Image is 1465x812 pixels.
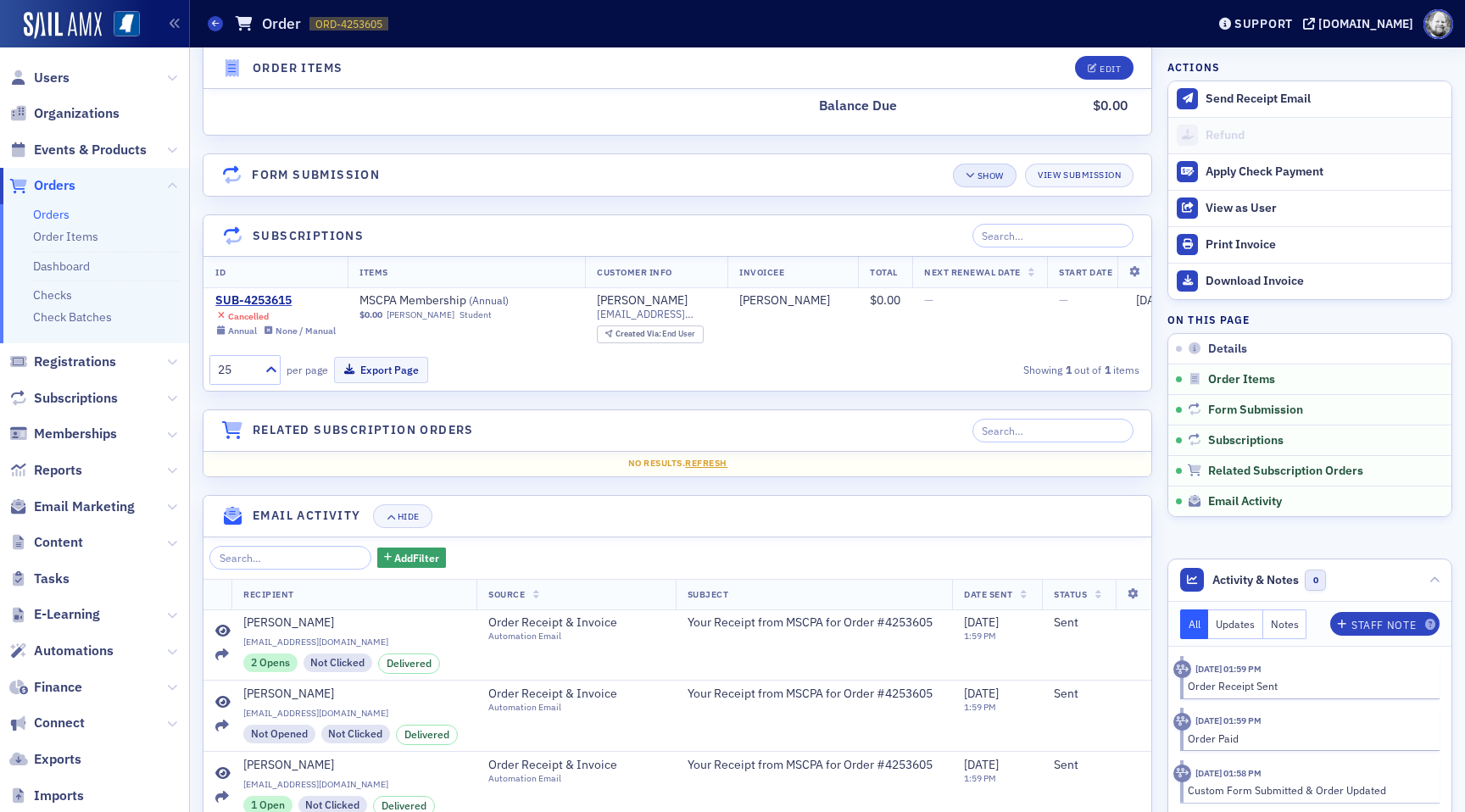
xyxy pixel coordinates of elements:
[739,293,846,309] span: Kara Melton
[34,141,147,159] span: Events & Products
[1303,18,1419,30] button: [DOMAIN_NAME]
[33,287,72,303] a: Checks
[1208,464,1363,479] span: Related Subscription Orders
[1173,765,1191,782] div: Activity
[1059,292,1068,308] span: —
[33,229,98,244] a: Order Items
[34,353,116,371] span: Registrations
[1195,663,1262,675] time: 8/22/2025 01:59 PM
[304,653,373,672] div: Not Clicked
[34,642,114,660] span: Automations
[1208,609,1263,639] button: Updates
[842,362,1140,377] div: Showing out of items
[972,419,1134,442] input: Search…
[243,687,465,702] a: [PERSON_NAME]
[924,266,1021,278] span: Next Renewal Date
[688,758,933,773] span: Your Receipt from MSCPA for Order #4253605
[597,308,716,320] span: [EMAIL_ADDRESS][DOMAIN_NAME]
[1180,609,1209,639] button: All
[373,504,432,528] button: Hide
[488,588,525,600] span: Source
[9,714,85,732] a: Connect
[1206,92,1443,107] div: Send Receipt Email
[209,546,371,570] input: Search…
[9,425,117,443] a: Memberships
[34,787,84,805] span: Imports
[9,787,84,805] a: Imports
[1188,678,1428,693] div: Order Receipt Sent
[597,266,672,278] span: Customer Info
[9,104,120,123] a: Organizations
[34,104,120,123] span: Organizations
[1208,372,1275,387] span: Order Items
[488,758,643,773] span: Order Receipt & Invoice
[972,224,1134,247] input: Search…
[359,266,388,278] span: Items
[9,389,118,408] a: Subscriptions
[953,164,1017,187] button: Show
[1195,715,1262,726] time: 8/22/2025 01:59 PM
[964,757,999,772] span: [DATE]
[1212,571,1299,589] span: Activity & Notes
[287,362,328,377] label: per page
[1263,609,1307,639] button: Notes
[9,642,114,660] a: Automations
[218,361,255,379] div: 25
[1054,758,1139,773] div: Sent
[1188,782,1428,798] div: Custom Form Submitted & Order Updated
[870,292,900,308] span: $0.00
[253,507,361,525] h4: Email Activity
[9,141,147,159] a: Events & Products
[685,457,727,469] span: Refresh
[1206,201,1443,216] div: View as User
[964,701,996,713] time: 1:59 PM
[243,779,465,790] span: [EMAIL_ADDRESS][DOMAIN_NAME]
[34,750,81,769] span: Exports
[1025,164,1134,187] a: View Submission
[34,461,82,480] span: Reports
[33,309,112,325] a: Check Batches
[34,69,70,87] span: Users
[114,11,140,37] img: SailAMX
[9,69,70,87] a: Users
[34,570,70,588] span: Tasks
[9,353,116,371] a: Registrations
[377,548,447,569] button: AddFilter
[243,758,465,773] a: [PERSON_NAME]
[1168,81,1451,117] button: Send Receipt Email
[1054,615,1139,631] div: Sent
[597,293,688,309] div: [PERSON_NAME]
[964,615,999,630] span: [DATE]
[9,498,135,516] a: Email Marketing
[688,588,729,600] span: Subject
[243,758,334,773] div: [PERSON_NAME]
[9,750,81,769] a: Exports
[1168,190,1451,226] button: View as User
[9,570,70,588] a: Tasks
[228,325,257,336] div: Annual
[253,421,474,439] h4: Related Subscription Orders
[34,498,135,516] span: Email Marketing
[597,325,704,343] div: Created Via: End User
[9,176,75,195] a: Orders
[469,293,509,307] span: ( Annual )
[243,615,334,631] div: [PERSON_NAME]
[616,328,663,339] span: Created Via :
[1208,342,1247,357] span: Details
[34,425,117,443] span: Memberships
[243,708,465,719] span: [EMAIL_ADDRESS][DOMAIN_NAME]
[243,687,334,702] div: [PERSON_NAME]
[253,59,343,77] h4: Order Items
[243,637,465,648] span: [EMAIL_ADDRESS][DOMAIN_NAME]
[488,615,643,631] span: Order Receipt & Invoice
[215,293,336,309] a: SUB-4253615
[616,330,696,339] div: End User
[228,311,269,322] div: Cancelled
[378,653,440,674] div: Delivered
[1234,16,1293,31] div: Support
[1208,494,1282,509] span: Email Activity
[396,725,458,745] div: Delivered
[1206,274,1443,289] div: Download Invoice
[1195,767,1262,779] time: 8/22/2025 01:58 PM
[1062,362,1074,377] strong: 1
